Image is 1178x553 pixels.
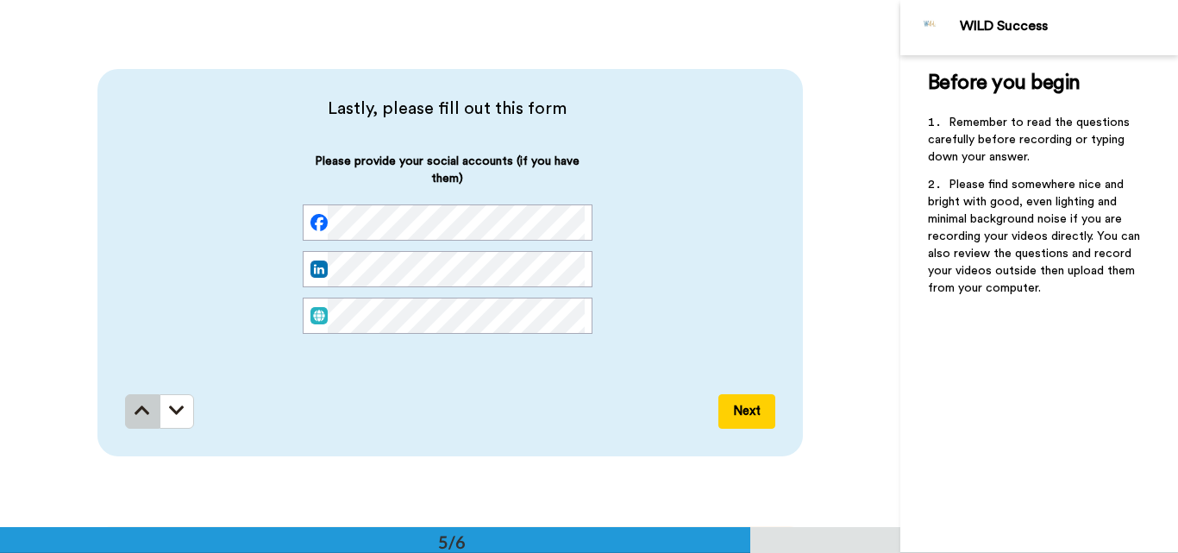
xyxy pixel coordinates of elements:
span: Please find somewhere nice and bright with good, even lighting and minimal background noise if yo... [928,179,1144,294]
button: Next [718,394,775,429]
img: linked-in.png [310,261,328,278]
div: WILD Success [960,18,1177,35]
span: Before you begin [928,72,1081,93]
img: facebook.svg [310,214,328,231]
img: web.svg [310,307,328,324]
img: Profile Image [910,7,951,48]
span: Remember to read the questions carefully before recording or typing down your answer. [928,116,1133,163]
span: Please provide your social accounts (if you have them) [303,153,592,204]
span: Lastly, please fill out this form [125,97,770,121]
